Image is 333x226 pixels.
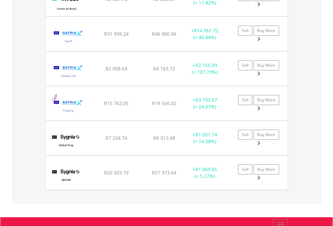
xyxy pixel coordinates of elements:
span: R20 303.79 [104,169,129,176]
div: + (+ 46.84%) [184,27,226,41]
img: TFSA.STXPRO.png [49,95,88,119]
img: TFSA.SYG500.png [49,164,83,188]
a: Buy More [254,164,279,174]
span: R3 793.97 [195,97,217,103]
span: R7 254.74 [105,135,127,141]
span: R2 155.09 [195,62,217,68]
div: + (+ 24.07%) [184,97,226,110]
span: R1 057.74 [195,131,217,138]
div: + (+ 5.27%) [184,166,226,180]
span: R8 312.48 [153,135,175,141]
div: + (+ 107.29%) [184,62,226,75]
a: Buy More [254,130,279,140]
span: R21 373.64 [152,169,176,176]
span: R31 939.24 [104,31,129,37]
a: Sell [238,26,252,36]
img: TFSA.STX40.png [49,25,88,49]
img: TFSA.STXNDQ.png [49,60,88,84]
a: Sell [238,95,252,105]
a: Buy More [254,26,279,36]
span: R2 008.63 [105,65,127,72]
a: Sell [238,130,252,140]
span: R46 900.96 [152,31,176,37]
span: R14 961.72 [194,27,219,34]
a: Sell [238,60,252,70]
span: R1 069.85 [195,166,217,172]
img: TFSA.SYGP.png [49,129,83,153]
a: Buy More [254,95,279,105]
span: R15 762.05 [104,100,129,106]
a: Sell [238,164,252,174]
span: R4 163.72 [153,65,175,72]
span: R19 556.02 [152,100,176,106]
div: + (+ 14.58%) [184,131,226,145]
a: Buy More [254,60,279,70]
